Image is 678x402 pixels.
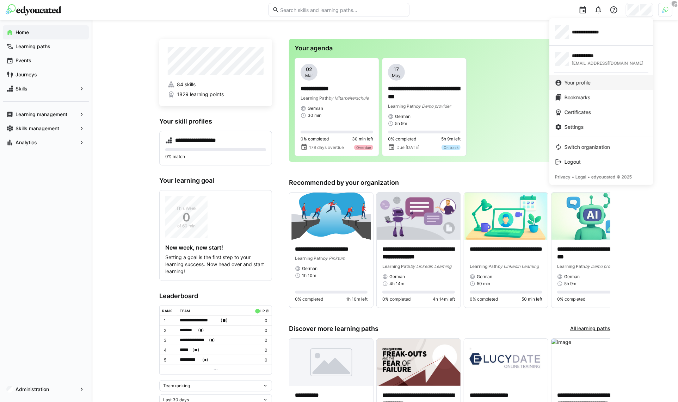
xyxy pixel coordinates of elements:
[565,94,590,101] span: Bookmarks
[588,174,590,180] span: •
[572,61,643,66] span: [EMAIL_ADDRESS][DOMAIN_NAME]
[565,144,610,151] span: Switch organization
[591,174,632,180] span: edyoucated © 2025
[565,109,591,116] span: Certificates
[572,174,574,180] span: •
[555,174,571,180] span: Privacy
[565,124,584,131] span: Settings
[565,158,581,165] span: Logout
[575,174,586,180] span: Legal
[565,79,591,86] span: Your profile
